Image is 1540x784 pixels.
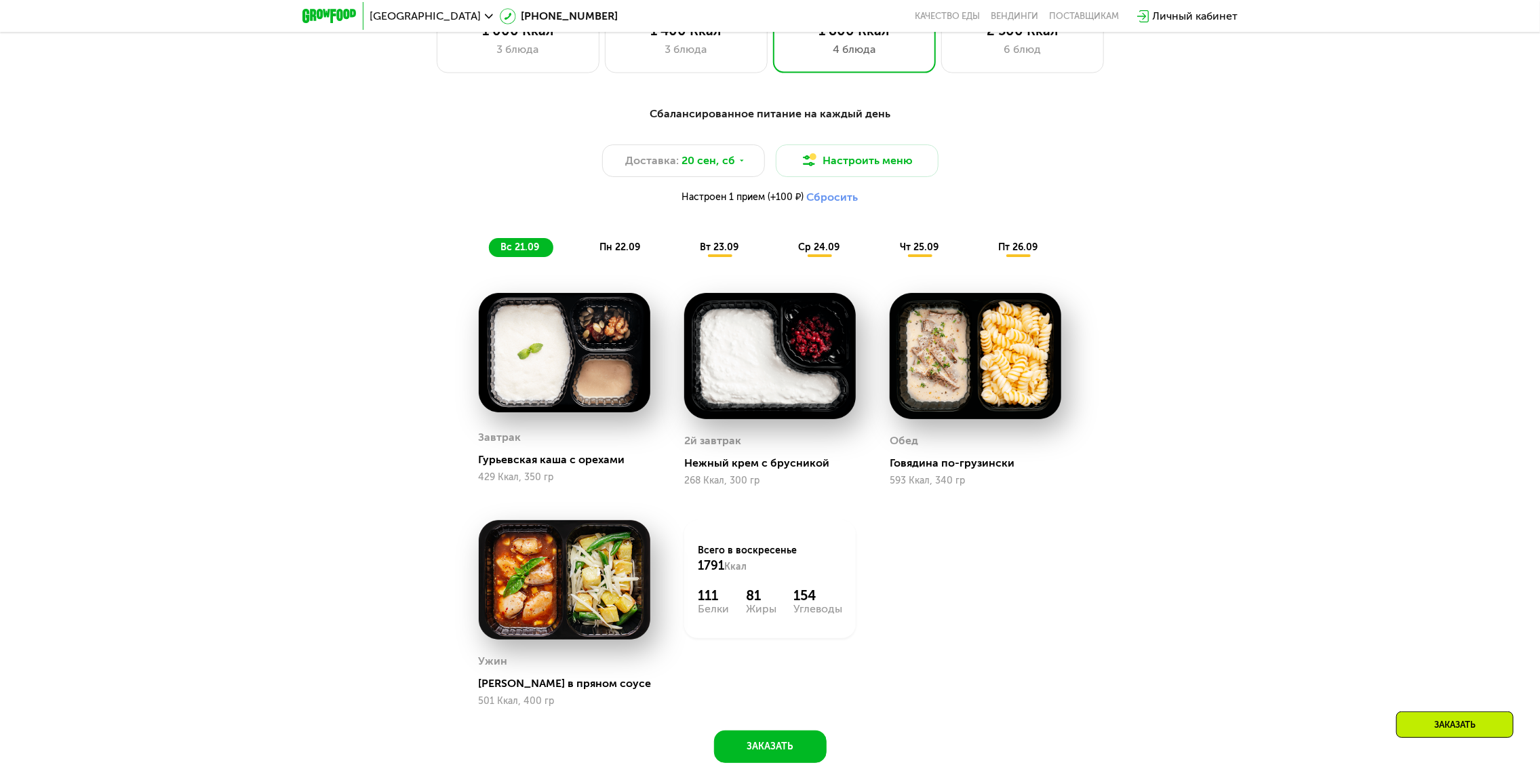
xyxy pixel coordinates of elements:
div: 4 блюда [787,41,922,58]
div: 501 Ккал, 400 гр [479,696,650,707]
div: 111 [698,587,729,604]
div: 3 блюда [619,41,753,58]
div: Всего в воскресенье [698,544,842,574]
span: пт 26.09 [998,241,1038,253]
div: 154 [793,587,842,604]
a: Качество еды [915,11,981,22]
span: Настроен 1 прием (+100 ₽) [682,193,804,202]
span: чт 25.09 [900,241,939,253]
a: [PHONE_NUMBER] [500,8,618,24]
div: Говядина по-грузински [890,456,1072,470]
div: Обед [890,431,918,451]
div: Сбалансированное питание на каждый день [369,106,1172,123]
div: Заказать [1396,711,1514,738]
span: Доставка: [625,153,679,169]
button: Сбросить [807,191,858,204]
div: Белки [698,604,729,614]
button: Настроить меню [776,144,939,177]
span: вс 21.09 [501,241,540,253]
div: 81 [746,587,776,604]
div: 3 блюда [451,41,585,58]
div: Завтрак [479,427,521,448]
button: Заказать [714,730,827,763]
div: 2й завтрак [684,431,741,451]
div: Гурьевская каша с орехами [479,453,661,467]
span: ср 24.09 [799,241,840,253]
div: [PERSON_NAME] в пряном соусе [479,677,661,690]
span: 20 сен, сб [682,153,735,169]
div: Углеводы [793,604,842,614]
span: вт 23.09 [700,241,738,253]
div: 6 блюд [955,41,1090,58]
span: 1791 [698,558,724,573]
span: Ккал [724,561,747,572]
a: Вендинги [991,11,1039,22]
div: 429 Ккал, 350 гр [479,472,650,483]
div: 268 Ккал, 300 гр [684,475,856,486]
div: Ужин [479,651,508,671]
div: Жиры [746,604,776,614]
div: Нежный крем с брусникой [684,456,867,470]
div: Личный кабинет [1153,8,1238,24]
div: 593 Ккал, 340 гр [890,475,1061,486]
span: пн 22.09 [599,241,640,253]
span: [GEOGRAPHIC_DATA] [370,11,481,22]
div: поставщикам [1050,11,1120,22]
